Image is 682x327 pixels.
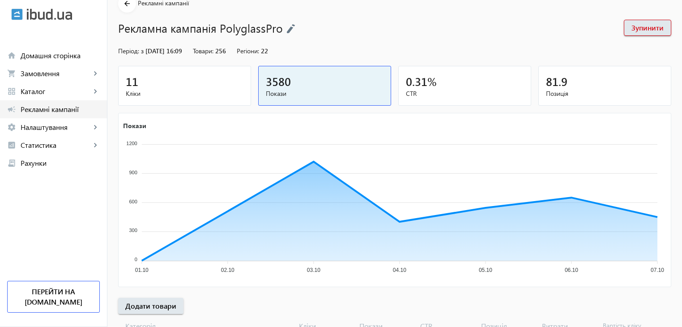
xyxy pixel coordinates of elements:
[91,123,100,132] mat-icon: keyboard_arrow_right
[11,9,23,20] img: ibud.svg
[118,20,615,36] h1: Рекламна кампанія PolyglassPro
[91,87,100,96] mat-icon: keyboard_arrow_right
[237,47,259,55] span: Регіони:
[125,301,176,311] span: Додати товари
[7,123,16,132] mat-icon: settings
[21,141,91,150] span: Статистика
[123,121,146,129] text: Покази
[427,74,437,89] span: %
[307,267,320,273] tspan: 03.10
[118,47,144,55] span: Період: з
[21,51,100,60] span: Домашня сторінка
[126,141,137,146] tspan: 1200
[129,170,137,175] tspan: 900
[266,74,291,89] span: 3580
[145,47,182,55] span: [DATE] 16:09
[21,87,91,96] span: Каталог
[261,47,268,55] span: 22
[118,298,183,314] button: Додати товари
[126,74,138,89] span: 11
[91,69,100,78] mat-icon: keyboard_arrow_right
[7,281,100,313] a: Перейти на [DOMAIN_NAME]
[546,74,567,89] span: 81.9
[21,105,100,114] span: Рекламні кампанії
[7,69,16,78] mat-icon: shopping_cart
[221,267,234,273] tspan: 02.10
[406,74,427,89] span: 0.31
[7,141,16,150] mat-icon: analytics
[91,141,100,150] mat-icon: keyboard_arrow_right
[266,89,384,98] span: Покази
[21,123,91,132] span: Налаштування
[126,89,243,98] span: Кліки
[193,47,213,55] span: Товари:
[7,87,16,96] mat-icon: grid_view
[479,267,492,273] tspan: 05.10
[27,9,72,20] img: ibud_text.svg
[215,47,226,55] span: 256
[7,159,16,168] mat-icon: receipt_long
[406,89,524,98] span: CTR
[21,159,100,168] span: Рахунки
[624,20,671,36] button: Зупинити
[135,257,137,262] tspan: 0
[393,267,406,273] tspan: 04.10
[651,267,664,273] tspan: 07.10
[129,199,137,204] tspan: 600
[135,267,149,273] tspan: 01.10
[7,105,16,114] mat-icon: campaign
[546,89,664,98] span: Позиція
[565,267,578,273] tspan: 06.10
[21,69,91,78] span: Замовлення
[7,51,16,60] mat-icon: home
[129,228,137,233] tspan: 300
[631,23,664,33] span: Зупинити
